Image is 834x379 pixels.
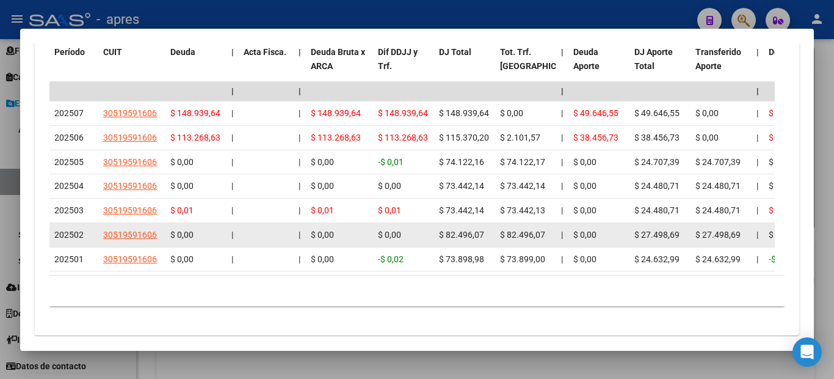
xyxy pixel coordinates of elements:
[634,181,680,191] span: $ 24.480,71
[769,254,794,264] span: -$ 0,02
[378,230,401,240] span: $ 0,00
[299,254,300,264] span: |
[311,181,334,191] span: $ 0,00
[311,230,334,240] span: $ 0,00
[634,157,680,167] span: $ 24.707,39
[311,157,334,167] span: $ 0,00
[231,108,233,118] span: |
[439,181,484,191] span: $ 73.442,14
[695,230,741,240] span: $ 27.498,69
[311,133,361,142] span: $ 113.268,63
[49,39,98,93] datatable-header-cell: Período
[378,254,404,264] span: -$ 0,02
[165,39,227,93] datatable-header-cell: Deuda
[103,230,157,240] span: 30519591606
[752,39,764,93] datatable-header-cell: |
[634,205,680,215] span: $ 24.480,71
[311,254,334,264] span: $ 0,00
[54,133,84,142] span: 202506
[98,39,165,93] datatable-header-cell: CUIT
[103,108,157,118] span: 30519591606
[299,205,300,215] span: |
[378,108,428,118] span: $ 148.939,64
[756,133,758,142] span: |
[769,181,792,191] span: $ 0,00
[561,254,563,264] span: |
[378,157,404,167] span: -$ 0,01
[231,86,234,96] span: |
[756,47,759,57] span: |
[378,47,418,71] span: Dif DDJJ y Trf.
[231,47,234,57] span: |
[769,108,814,118] span: $ 99.293,09
[500,181,545,191] span: $ 73.442,14
[299,86,301,96] span: |
[170,205,194,215] span: $ 0,01
[500,205,545,215] span: $ 73.442,13
[573,47,600,71] span: Deuda Aporte
[378,181,401,191] span: $ 0,00
[231,133,233,142] span: |
[439,254,484,264] span: $ 73.898,98
[54,157,84,167] span: 202505
[170,254,194,264] span: $ 0,00
[573,205,596,215] span: $ 0,00
[691,39,752,93] datatable-header-cell: Transferido Aporte
[299,157,300,167] span: |
[170,157,194,167] span: $ 0,00
[695,205,741,215] span: $ 24.480,71
[231,181,233,191] span: |
[756,205,758,215] span: |
[170,108,220,118] span: $ 148.939,64
[769,157,792,167] span: $ 0,00
[54,254,84,264] span: 202501
[439,157,484,167] span: $ 74.122,16
[373,39,434,93] datatable-header-cell: Dif DDJJ y Trf.
[634,133,680,142] span: $ 38.456,73
[573,254,596,264] span: $ 0,00
[227,39,239,93] datatable-header-cell: |
[561,86,564,96] span: |
[439,205,484,215] span: $ 73.442,14
[561,47,564,57] span: |
[378,205,401,215] span: $ 0,01
[434,39,495,93] datatable-header-cell: DJ Total
[439,108,489,118] span: $ 148.939,64
[231,230,233,240] span: |
[170,133,220,142] span: $ 113.268,63
[769,133,814,142] span: $ 74.811,90
[561,133,563,142] span: |
[500,47,583,71] span: Tot. Trf. [GEOGRAPHIC_DATA]
[561,181,563,191] span: |
[792,337,822,367] div: Open Intercom Messenger
[561,157,563,167] span: |
[500,230,545,240] span: $ 82.496,07
[103,181,157,191] span: 30519591606
[756,254,758,264] span: |
[439,230,484,240] span: $ 82.496,07
[695,157,741,167] span: $ 24.707,39
[54,205,84,215] span: 202503
[306,39,373,93] datatable-header-cell: Deuda Bruta x ARCA
[170,181,194,191] span: $ 0,00
[629,39,691,93] datatable-header-cell: DJ Aporte Total
[294,39,306,93] datatable-header-cell: |
[299,230,300,240] span: |
[170,230,194,240] span: $ 0,00
[756,108,758,118] span: |
[103,157,157,167] span: 30519591606
[634,108,680,118] span: $ 49.646,55
[634,230,680,240] span: $ 27.498,69
[54,108,84,118] span: 202507
[561,205,563,215] span: |
[299,108,300,118] span: |
[495,39,556,93] datatable-header-cell: Tot. Trf. Bruto
[695,133,719,142] span: $ 0,00
[634,254,680,264] span: $ 24.632,99
[756,157,758,167] span: |
[239,39,294,93] datatable-header-cell: Acta Fisca.
[769,230,792,240] span: $ 0,00
[556,39,568,93] datatable-header-cell: |
[756,230,758,240] span: |
[695,108,719,118] span: $ 0,00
